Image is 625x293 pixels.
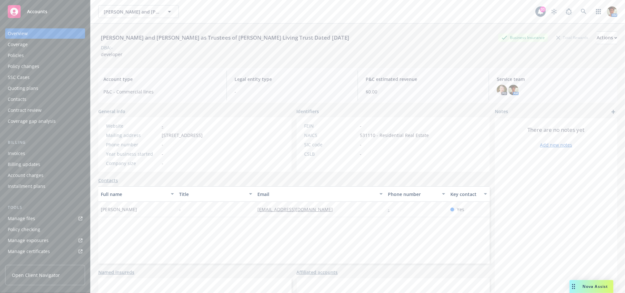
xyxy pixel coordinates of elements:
[8,72,30,83] div: SSC Cases
[297,269,338,276] a: Affiliated accounts
[5,148,85,159] a: Invoices
[101,191,167,198] div: Full name
[388,191,438,198] div: Phone number
[235,76,350,83] span: Legal entity type
[5,257,85,268] a: Manage claims
[8,61,39,72] div: Policy changes
[597,32,617,44] div: Actions
[448,186,490,202] button: Key contact
[5,224,85,235] a: Policy checking
[106,132,159,139] div: Mailing address
[8,116,56,126] div: Coverage gap analysis
[103,88,219,95] span: P&C - Commercial lines
[162,132,203,139] span: [STREET_ADDRESS]
[304,132,358,139] div: NAICS
[5,50,85,61] a: Policies
[106,141,159,148] div: Phone number
[388,206,395,212] a: -
[8,105,42,115] div: Contract review
[5,39,85,50] a: Coverage
[5,116,85,126] a: Coverage gap analysis
[106,151,159,157] div: Year business started
[162,160,163,167] span: -
[179,206,181,213] span: -
[27,9,47,14] span: Accounts
[360,141,362,148] span: -
[5,139,85,146] div: Billing
[98,5,179,18] button: [PERSON_NAME] and [PERSON_NAME] as Trustees of [PERSON_NAME] Living Trust Dated [DATE]
[366,88,481,95] span: $0.00
[8,39,28,50] div: Coverage
[177,186,255,202] button: Title
[179,191,245,198] div: Title
[583,284,608,289] span: Nova Assist
[98,177,118,184] a: Contacts
[597,31,617,44] button: Actions
[450,191,480,198] div: Key contact
[577,5,590,18] a: Search
[570,280,578,293] div: Drag to move
[106,160,159,167] div: Company size
[570,280,613,293] button: Nova Assist
[101,51,122,57] span: developer
[162,141,163,148] span: -
[8,50,24,61] div: Policies
[360,151,362,157] span: -
[8,257,40,268] div: Manage claims
[297,108,319,115] span: Identifiers
[98,108,125,115] span: General info
[8,170,43,181] div: Account charges
[548,5,561,18] a: Stop snowing
[5,61,85,72] a: Policy changes
[257,191,376,198] div: Email
[5,28,85,39] a: Overview
[235,88,350,95] span: -
[495,108,508,116] span: Notes
[8,94,26,104] div: Contacts
[5,235,85,246] a: Manage exposures
[106,122,159,129] div: Website
[508,85,519,95] img: photo
[5,246,85,257] a: Manage certificates
[8,213,35,224] div: Manage files
[8,28,28,39] div: Overview
[8,159,40,170] div: Billing updates
[540,142,572,148] a: Add new notes
[5,213,85,224] a: Manage files
[98,34,352,42] div: [PERSON_NAME] and [PERSON_NAME] as Trustees of [PERSON_NAME] Living Trust Dated [DATE]
[360,132,429,139] span: 531110 - Residential Real Estate
[101,206,137,213] span: [PERSON_NAME]
[8,224,40,235] div: Policy checking
[366,76,481,83] span: P&C estimated revenue
[457,206,464,213] span: Yes
[610,108,617,116] a: add
[8,235,49,246] div: Manage exposures
[304,141,358,148] div: SIC code
[8,148,25,159] div: Invoices
[257,206,338,212] a: [EMAIL_ADDRESS][DOMAIN_NAME]
[385,186,448,202] button: Phone number
[101,44,113,51] div: DBA: -
[104,8,159,15] span: [PERSON_NAME] and [PERSON_NAME] as Trustees of [PERSON_NAME] Living Trust Dated [DATE]
[5,181,85,191] a: Installment plans
[12,272,60,278] span: Open Client Navigator
[5,204,85,211] div: Tools
[592,5,605,18] a: Switch app
[5,159,85,170] a: Billing updates
[540,6,546,12] div: 33
[98,269,134,276] a: Named insureds
[5,94,85,104] a: Contacts
[103,76,219,83] span: Account type
[497,85,507,95] img: photo
[8,83,38,93] div: Quoting plans
[5,83,85,93] a: Quoting plans
[5,170,85,181] a: Account charges
[8,181,45,191] div: Installment plans
[162,123,163,129] a: -
[553,34,591,42] div: Total Rewards
[360,122,362,129] span: -
[5,72,85,83] a: SSC Cases
[8,246,50,257] div: Manage certificates
[607,6,617,17] img: photo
